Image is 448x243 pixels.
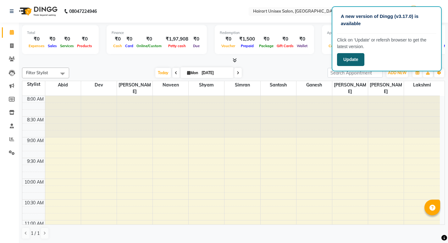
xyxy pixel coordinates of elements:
p: A new version of Dingg (v3.17.0) is available [341,13,433,27]
div: Total [27,30,94,36]
div: ₹1,500 [237,36,257,43]
div: Stylist [22,81,45,88]
span: Abid [45,81,81,89]
div: ₹0 [75,36,94,43]
div: ₹1,97,908 [163,36,191,43]
span: Today [155,68,171,78]
span: Santosh [261,81,296,89]
span: Expenses [27,44,46,48]
span: Services [58,44,75,48]
span: Mon [185,70,200,75]
div: 9:00 AM [26,137,45,144]
div: ₹0 [257,36,275,43]
span: Cash [112,44,124,48]
div: Redemption [220,30,309,36]
span: Gift Cards [275,44,295,48]
span: Card [124,44,135,48]
div: 10:00 AM [23,179,45,185]
span: Package [257,44,275,48]
span: [PERSON_NAME] [368,81,404,96]
span: Simran [224,81,260,89]
span: Lakshmi [404,81,440,89]
span: Prepaid [239,44,255,48]
span: Shyam [189,81,224,89]
b: 08047224946 [69,3,97,20]
span: Wallet [295,44,309,48]
span: Products [75,44,94,48]
div: ₹0 [112,36,124,43]
button: Update [337,53,364,66]
div: 8:30 AM [26,117,45,123]
div: ₹0 [58,36,75,43]
button: ADD NEW [386,69,408,77]
div: ₹0 [124,36,135,43]
span: Voucher [220,44,237,48]
div: ₹0 [27,36,46,43]
span: [PERSON_NAME] [332,81,368,96]
div: 9:30 AM [26,158,45,165]
div: 8:00 AM [26,96,45,102]
span: Naveen [153,81,188,89]
div: ₹0 [191,36,202,43]
span: Online/Custom [135,44,163,48]
span: Filter Stylist [26,70,48,75]
div: ₹0 [275,36,295,43]
span: Ganesh [296,81,332,89]
span: [PERSON_NAME] [117,81,152,96]
span: Petty cash [167,44,187,48]
div: 2 [327,36,348,43]
span: 1 / 1 [31,230,40,237]
div: ₹0 [295,36,309,43]
span: ADD NEW [388,70,407,75]
span: Sales [46,44,58,48]
div: ₹0 [220,36,237,43]
span: Due [191,44,201,48]
p: Click on ‘Update’ or refersh browser to get the latest version. [337,37,436,50]
div: 10:30 AM [23,200,45,206]
img: Admin [408,6,419,17]
input: Search Appointment [328,68,383,78]
input: 2025-09-01 [200,68,231,78]
div: Finance [112,30,202,36]
img: logo [16,3,59,20]
div: 11:00 AM [23,220,45,227]
span: Dev [81,81,117,89]
span: Completed [327,44,348,48]
div: ₹0 [46,36,58,43]
div: Appointment [327,30,405,36]
div: ₹0 [135,36,163,43]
